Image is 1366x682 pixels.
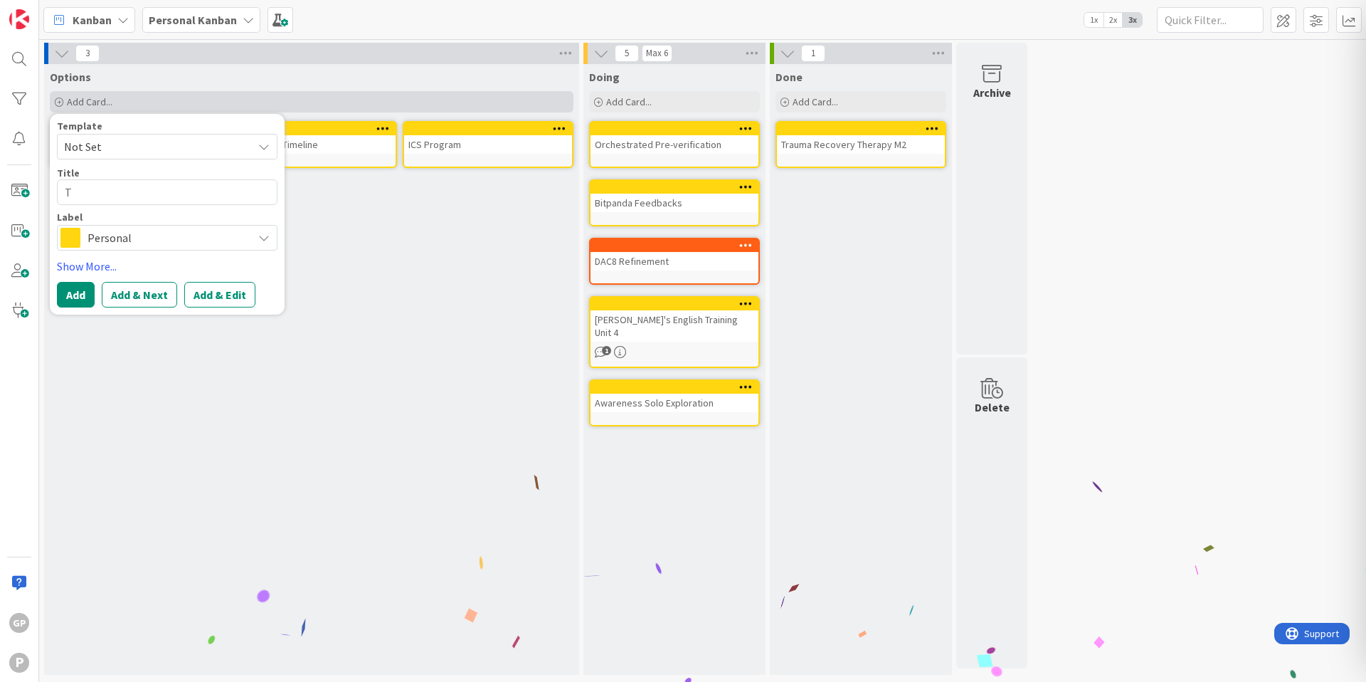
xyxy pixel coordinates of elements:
[57,121,102,131] span: Template
[1084,13,1103,27] span: 1x
[149,13,237,27] b: Personal Kanban
[67,95,112,108] span: Add Card...
[1157,7,1264,33] input: Quick Filter...
[591,194,758,212] div: Bitpanda Feedbacks
[57,179,277,205] textarea: T
[75,45,100,62] span: 3
[801,45,825,62] span: 1
[591,298,758,342] div: [PERSON_NAME]'s English Training Unit 4
[777,135,945,154] div: Trauma Recovery Therapy M2
[404,122,572,154] div: ICS Program
[591,181,758,212] div: Bitpanda Feedbacks
[184,282,255,308] button: Add & Edit
[591,239,758,271] div: DAC8 Refinement
[57,167,80,179] label: Title
[591,381,758,412] div: Awareness Solo Exploration
[57,212,83,222] span: Label
[591,310,758,342] div: [PERSON_NAME]'s English Training Unit 4
[88,228,245,248] span: Personal
[9,613,29,633] div: GP
[50,70,91,84] span: Options
[777,122,945,154] div: Trauma Recovery Therapy M2
[9,653,29,673] div: P
[589,70,620,84] span: Doing
[228,122,396,154] div: Moving Out Timeline
[228,135,396,154] div: Moving Out Timeline
[404,135,572,154] div: ICS Program
[57,258,277,275] a: Show More...
[793,95,838,108] span: Add Card...
[73,11,112,28] span: Kanban
[602,346,611,355] span: 1
[975,399,1010,416] div: Delete
[591,394,758,412] div: Awareness Solo Exploration
[646,50,668,57] div: Max 6
[57,282,95,308] button: Add
[973,84,1011,101] div: Archive
[615,45,639,62] span: 5
[1123,13,1142,27] span: 3x
[9,9,29,29] img: Visit kanbanzone.com
[591,252,758,271] div: DAC8 Refinement
[606,95,652,108] span: Add Card...
[102,282,177,308] button: Add & Next
[591,122,758,154] div: Orchestrated Pre-verification
[591,135,758,154] div: Orchestrated Pre-verification
[1103,13,1123,27] span: 2x
[64,137,242,156] span: Not Set
[775,70,803,84] span: Done
[30,2,65,19] span: Support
